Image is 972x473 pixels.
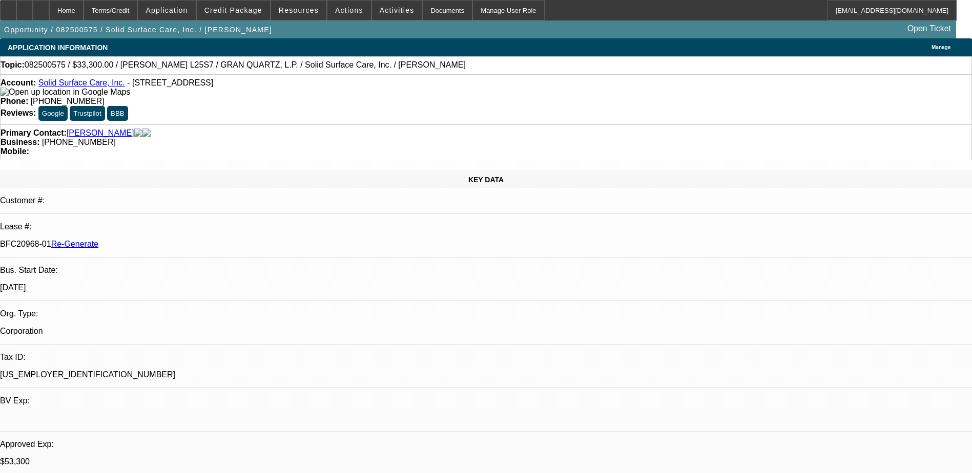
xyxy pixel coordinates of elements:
span: Manage [932,45,950,50]
strong: Account: [1,78,36,87]
button: Application [138,1,195,20]
a: View Google Maps [1,88,130,96]
strong: Reviews: [1,109,36,117]
button: Credit Package [197,1,270,20]
strong: Primary Contact: [1,128,67,138]
img: linkedin-icon.png [142,128,151,138]
span: Activities [380,6,415,14]
span: [PHONE_NUMBER] [31,97,105,105]
strong: Business: [1,138,39,146]
span: [PHONE_NUMBER] [42,138,116,146]
a: [PERSON_NAME] [67,128,134,138]
strong: Topic: [1,60,25,70]
span: Opportunity / 082500575 / Solid Surface Care, Inc. / [PERSON_NAME] [4,26,272,34]
button: Activities [372,1,422,20]
span: 082500575 / $33,300.00 / [PERSON_NAME] L25S7 / GRAN QUARTZ, L.P. / Solid Surface Care, Inc. / [PE... [25,60,466,70]
img: facebook-icon.png [134,128,142,138]
span: APPLICATION INFORMATION [8,44,108,52]
button: Trustpilot [70,106,105,121]
strong: Phone: [1,97,28,105]
span: Application [146,6,188,14]
a: Re-Generate [51,240,99,248]
button: Actions [327,1,371,20]
span: - [STREET_ADDRESS] [127,78,213,87]
a: Open Ticket [903,20,955,37]
span: Credit Package [204,6,262,14]
span: Resources [279,6,319,14]
button: Resources [271,1,326,20]
button: BBB [107,106,128,121]
strong: Mobile: [1,147,29,156]
img: Open up location in Google Maps [1,88,130,97]
span: KEY DATA [468,176,504,184]
button: Google [38,106,68,121]
span: Actions [335,6,363,14]
a: Solid Surface Care, Inc. [38,78,125,87]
